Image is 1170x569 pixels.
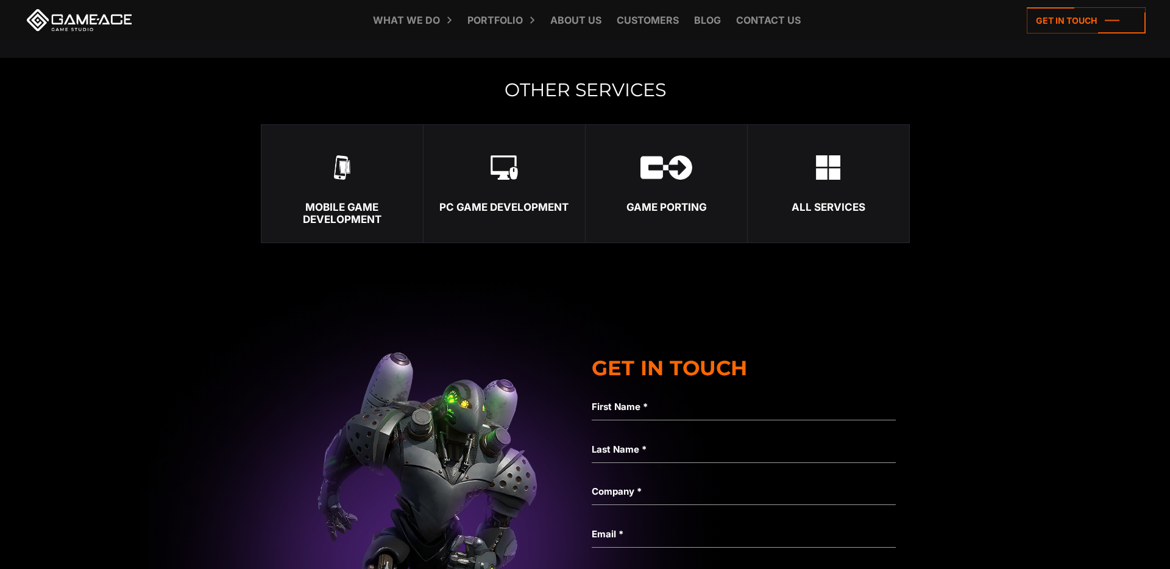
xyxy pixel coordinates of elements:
[261,124,423,243] a: Mobile Game Development
[592,527,895,542] label: Email *
[261,201,423,226] div: Mobile Game Development
[423,124,585,243] a: PC Game Development
[816,155,840,180] img: Game development services
[592,484,895,499] label: Company *
[586,201,747,213] div: Game Porting
[491,155,518,180] img: wwd white
[334,155,350,180] img: rab
[748,201,909,213] div: All services
[585,124,747,243] a: Game Porting
[424,201,585,213] div: PC Game Development
[747,124,909,243] a: All services
[592,400,895,414] label: First Name *
[261,80,910,100] h2: Other Services
[592,442,895,457] label: Last Name *
[1027,7,1146,34] a: Get in touch
[640,155,692,180] img: wwd white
